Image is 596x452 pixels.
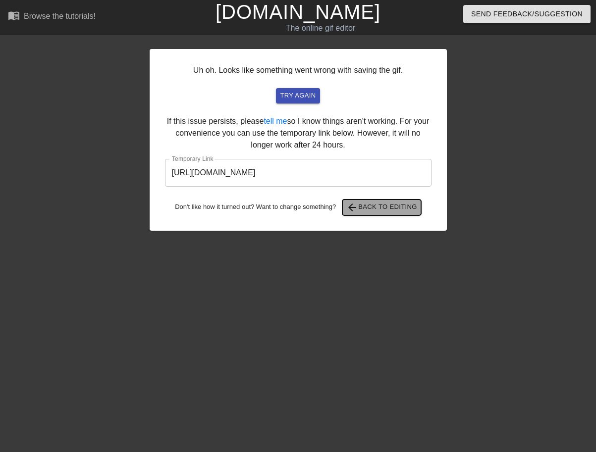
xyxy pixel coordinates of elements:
a: tell me [264,117,287,125]
input: bare [165,159,432,187]
span: arrow_back [346,201,358,213]
a: [DOMAIN_NAME] [216,1,380,23]
div: Browse the tutorials! [24,12,96,20]
a: Browse the tutorials! [8,9,96,25]
span: menu_book [8,9,20,21]
div: Uh oh. Looks like something went wrong with saving the gif. If this issue persists, please so I k... [150,49,447,231]
span: Back to Editing [346,201,417,213]
span: Send Feedback/Suggestion [471,8,583,20]
button: Back to Editing [342,200,421,215]
div: Don't like how it turned out? Want to change something? [165,200,432,215]
button: try again [276,88,320,103]
button: Send Feedback/Suggestion [463,5,591,23]
span: try again [280,90,316,101]
div: The online gif editor [204,22,437,34]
